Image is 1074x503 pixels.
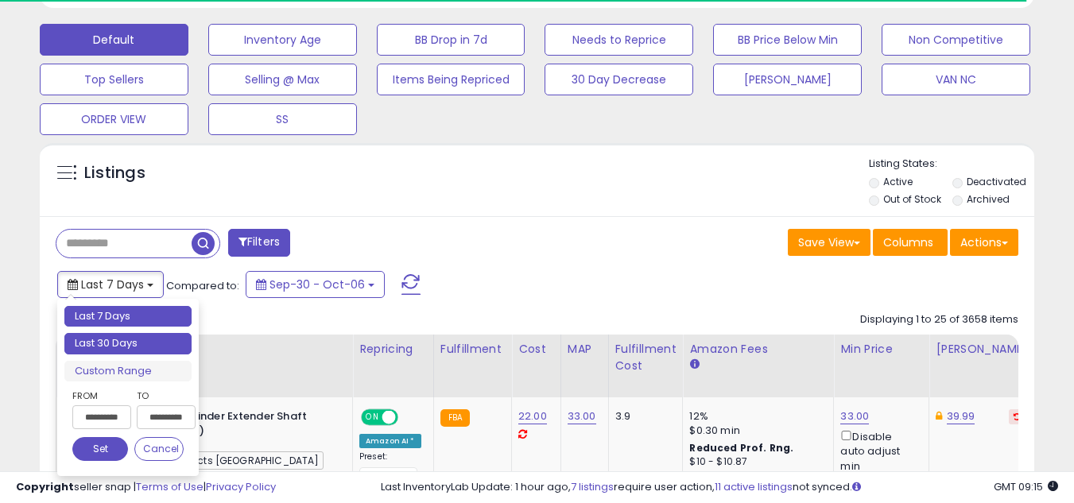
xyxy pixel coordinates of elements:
[16,479,74,494] strong: Copyright
[40,24,188,56] button: Default
[440,341,505,358] div: Fulfillment
[137,388,184,404] label: To
[72,388,128,404] label: From
[246,271,385,298] button: Sep-30 - Oct-06
[840,428,917,474] div: Disable auto adjust min
[81,277,144,292] span: Last 7 Days
[882,64,1030,95] button: VAN NC
[208,103,357,135] button: SS
[840,408,869,424] a: 33.00
[206,479,276,494] a: Privacy Policy
[840,341,922,358] div: Min Price
[950,229,1018,256] button: Actions
[883,192,941,206] label: Out of Stock
[84,162,145,184] h5: Listings
[882,24,1030,56] button: Non Competitive
[136,479,204,494] a: Terms of Use
[936,341,1030,358] div: [PERSON_NAME]
[545,24,693,56] button: Needs to Reprice
[994,479,1058,494] span: 2025-10-14 09:15 GMT
[518,341,554,358] div: Cost
[689,341,827,358] div: Amazon Fees
[359,451,421,487] div: Preset:
[381,480,1058,495] div: Last InventoryLab Update: 1 hour ago, require user action, not synced.
[134,437,184,461] button: Cancel
[689,358,699,372] small: Amazon Fees.
[269,277,365,292] span: Sep-30 - Oct-06
[228,229,290,257] button: Filters
[359,341,427,358] div: Repricing
[138,409,331,443] b: 3" Angle Grinder Extender Shaft (5/8" Arbor)
[40,64,188,95] button: Top Sellers
[363,411,382,424] span: ON
[208,24,357,56] button: Inventory Age
[64,333,192,354] li: Last 30 Days
[689,424,821,438] div: $0.30 min
[16,480,276,495] div: seller snap | |
[615,409,671,424] div: 3.9
[568,341,602,358] div: MAP
[64,306,192,327] li: Last 7 Days
[208,64,357,95] button: Selling @ Max
[713,24,862,56] button: BB Price Below Min
[98,341,346,358] div: Title
[518,408,547,424] a: 22.00
[883,175,913,188] label: Active
[947,408,975,424] a: 39.99
[57,271,164,298] button: Last 7 Days
[440,409,470,427] small: FBA
[377,64,525,95] button: Items Being Repriced
[713,64,862,95] button: [PERSON_NAME]
[689,409,821,424] div: 12%
[568,408,596,424] a: 33.00
[571,479,614,494] a: 7 listings
[689,455,821,469] div: $10 - $10.87
[102,451,324,470] span: Renegade Products [GEOGRAPHIC_DATA]
[545,64,693,95] button: 30 Day Decrease
[883,234,933,250] span: Columns
[166,278,239,293] span: Compared to:
[967,192,1010,206] label: Archived
[967,175,1026,188] label: Deactivated
[64,361,192,382] li: Custom Range
[869,157,1034,172] p: Listing States:
[377,24,525,56] button: BB Drop in 7d
[40,103,188,135] button: ORDER VIEW
[689,441,793,455] b: Reduced Prof. Rng.
[396,411,421,424] span: OFF
[715,479,793,494] a: 11 active listings
[788,229,870,256] button: Save View
[359,434,421,448] div: Amazon AI *
[615,341,677,374] div: Fulfillment Cost
[873,229,948,256] button: Columns
[72,437,128,461] button: Set
[860,312,1018,327] div: Displaying 1 to 25 of 3658 items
